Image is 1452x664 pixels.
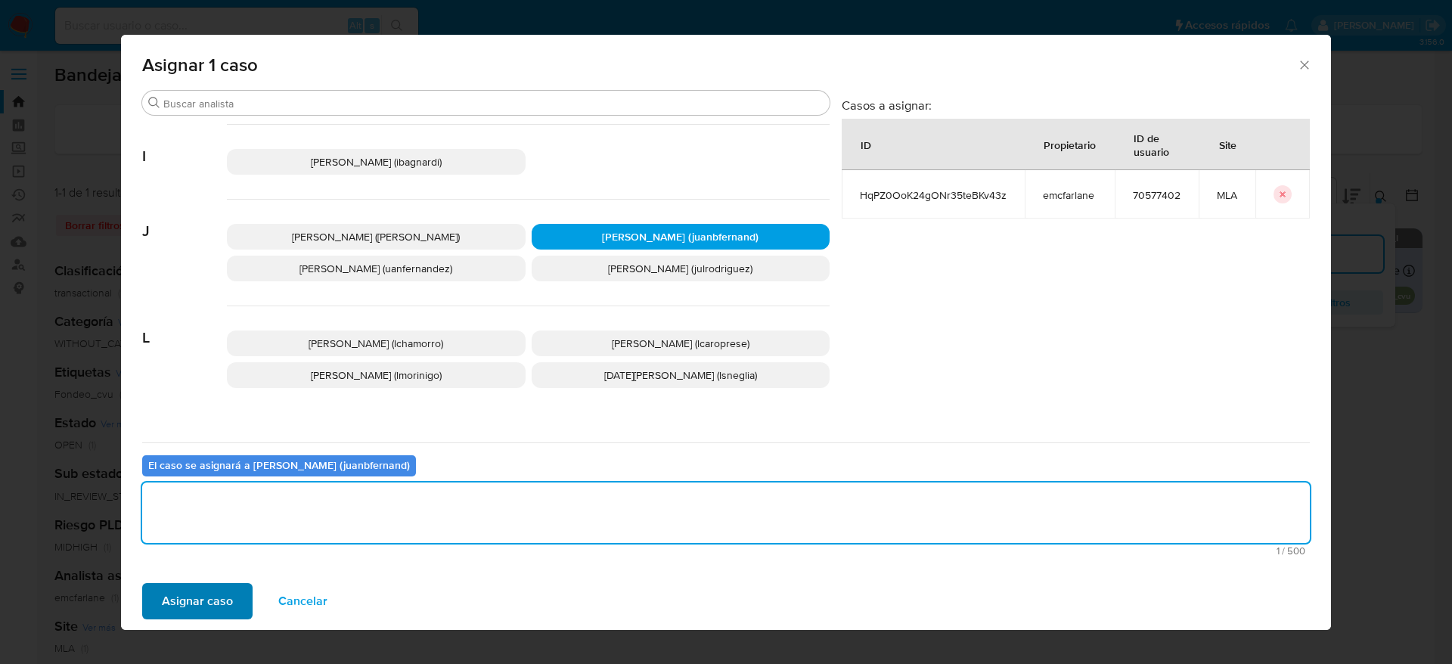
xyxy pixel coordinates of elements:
[604,368,757,383] span: [DATE][PERSON_NAME] (lsneglia)
[532,256,830,281] div: [PERSON_NAME] (julrodriguez)
[148,97,160,109] button: Buscar
[142,125,227,166] span: I
[259,583,347,619] button: Cancelar
[148,458,410,473] b: El caso se asignará a [PERSON_NAME] (juanbfernand)
[532,330,830,356] div: [PERSON_NAME] (lcaroprese)
[163,97,824,110] input: Buscar analista
[1043,188,1097,202] span: emcfarlane
[1201,126,1255,163] div: Site
[227,224,526,250] div: [PERSON_NAME] ([PERSON_NAME])
[842,98,1310,113] h3: Casos a asignar:
[842,126,889,163] div: ID
[227,362,526,388] div: [PERSON_NAME] (lmorinigo)
[1297,57,1311,71] button: Cerrar ventana
[602,229,759,244] span: [PERSON_NAME] (juanbfernand)
[142,306,227,347] span: L
[278,585,327,618] span: Cancelar
[860,188,1007,202] span: HqPZ0OoK24gONr35teBKv43z
[309,336,443,351] span: [PERSON_NAME] (lchamorro)
[1133,188,1181,202] span: 70577402
[142,583,253,619] button: Asignar caso
[227,149,526,175] div: [PERSON_NAME] (ibagnardi)
[292,229,460,244] span: [PERSON_NAME] ([PERSON_NAME])
[162,585,233,618] span: Asignar caso
[532,224,830,250] div: [PERSON_NAME] (juanbfernand)
[608,261,752,276] span: [PERSON_NAME] (julrodriguez)
[1217,188,1237,202] span: MLA
[311,368,442,383] span: [PERSON_NAME] (lmorinigo)
[147,546,1305,556] span: Máximo 500 caracteres
[142,200,227,240] span: J
[1025,126,1114,163] div: Propietario
[612,336,749,351] span: [PERSON_NAME] (lcaroprese)
[299,261,452,276] span: [PERSON_NAME] (uanfernandez)
[121,35,1331,630] div: assign-modal
[532,362,830,388] div: [DATE][PERSON_NAME] (lsneglia)
[227,330,526,356] div: [PERSON_NAME] (lchamorro)
[311,154,442,169] span: [PERSON_NAME] (ibagnardi)
[227,256,526,281] div: [PERSON_NAME] (uanfernandez)
[1274,185,1292,203] button: icon-button
[1115,119,1198,169] div: ID de usuario
[142,56,1297,74] span: Asignar 1 caso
